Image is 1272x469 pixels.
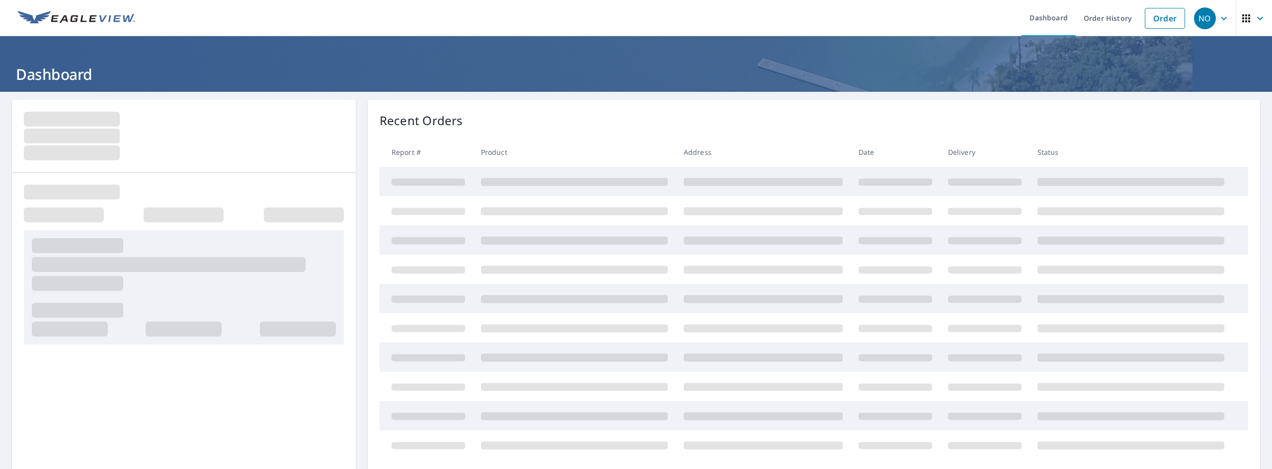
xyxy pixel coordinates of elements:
[380,137,473,167] th: Report #
[851,137,940,167] th: Date
[12,64,1260,84] h1: Dashboard
[1030,137,1232,167] th: Status
[380,112,463,130] p: Recent Orders
[18,11,135,26] img: EV Logo
[473,137,676,167] th: Product
[1194,7,1216,29] div: NO
[676,137,851,167] th: Address
[940,137,1030,167] th: Delivery
[1145,8,1185,29] a: Order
